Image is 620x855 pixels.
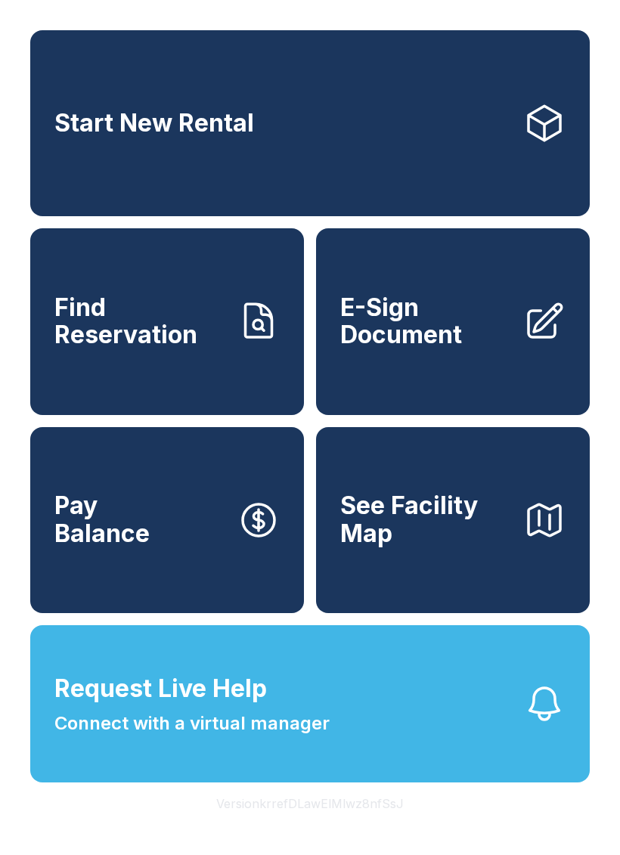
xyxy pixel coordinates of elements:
span: Start New Rental [54,110,254,138]
span: See Facility Map [340,492,511,547]
button: See Facility Map [316,427,590,613]
button: VersionkrrefDLawElMlwz8nfSsJ [204,782,416,825]
span: Connect with a virtual manager [54,710,330,737]
a: Start New Rental [30,30,590,216]
span: E-Sign Document [340,294,511,349]
a: E-Sign Document [316,228,590,414]
button: Request Live HelpConnect with a virtual manager [30,625,590,782]
span: Pay Balance [54,492,150,547]
span: Request Live Help [54,671,267,707]
button: PayBalance [30,427,304,613]
a: Find Reservation [30,228,304,414]
span: Find Reservation [54,294,225,349]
